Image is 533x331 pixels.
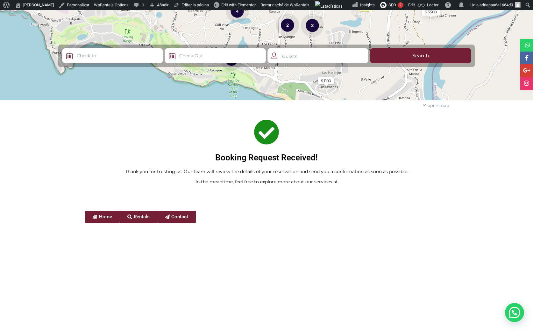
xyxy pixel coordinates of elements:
a: Rentals [120,211,157,223]
span: SEO [388,3,396,7]
div: Guests [267,48,369,63]
span: Contact [171,215,188,219]
h1: Booking Request Received! [85,153,448,162]
div: $ 3500 [425,9,437,15]
div: $ 1100 [321,78,331,84]
a: Home [85,211,120,223]
p: Thank you for trusting us. Our team will review the details of your reservation and send you a co... [85,168,448,175]
div: open map [419,101,453,110]
p: In the meantime, feel free to explore more about our services at [85,178,448,185]
span: Edit with Elementor [221,3,256,7]
input: Check-In [62,48,163,63]
input: Check-Out [165,48,266,63]
span: Home [99,215,112,219]
span: Rentals [134,215,150,219]
div: 2 [276,13,299,37]
a: Contact [157,211,196,223]
input: Search [370,48,471,63]
span: Insights [360,3,375,7]
span: adrianaa6e1664d0 [480,3,513,7]
div: 2 [398,2,403,8]
div: 2 [301,13,324,37]
img: Visitas de 48 horas. Haz clic para ver más estadísticas del sitio. [315,1,343,11]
